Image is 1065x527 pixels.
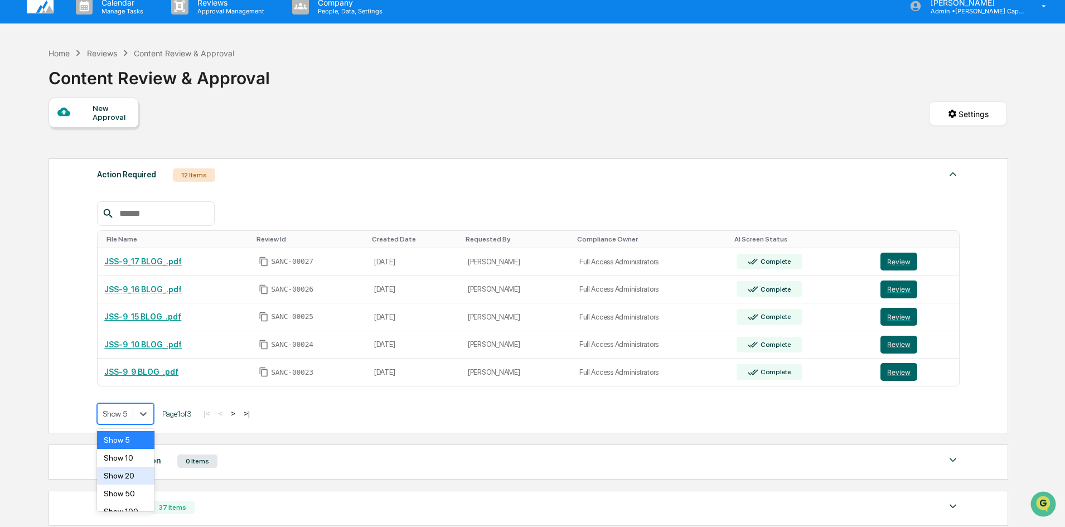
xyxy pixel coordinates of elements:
[758,313,791,321] div: Complete
[97,431,154,449] div: Show 5
[573,275,730,303] td: Full Access Administrators
[259,312,269,322] span: Copy Id
[922,7,1025,15] p: Admin • [PERSON_NAME] Capital Management
[573,248,730,276] td: Full Access Administrators
[577,235,725,243] div: Toggle SortBy
[271,368,313,377] span: SANC-00023
[367,331,461,359] td: [DATE]
[372,235,457,243] div: Toggle SortBy
[271,285,313,294] span: SANC-00026
[880,363,952,381] a: Review
[573,303,730,331] td: Full Access Administrators
[76,136,143,156] a: 🗄️Attestations
[92,141,138,152] span: Attestations
[880,253,952,270] a: Review
[880,281,952,298] a: Review
[104,312,181,321] a: JSS-9_15 BLOG_.pdf
[929,101,1007,126] button: Settings
[758,286,791,293] div: Complete
[97,167,156,182] div: Action Required
[367,303,461,331] td: [DATE]
[259,257,269,267] span: Copy Id
[104,285,182,294] a: JSS-9_16 BLOG_.pdf
[97,449,154,467] div: Show 10
[22,162,70,173] span: Data Lookup
[758,341,791,349] div: Complete
[7,157,75,177] a: 🔎Data Lookup
[573,359,730,386] td: Full Access Administrators
[7,136,76,156] a: 🖐️Preclearance
[946,453,960,467] img: caret
[461,275,573,303] td: [PERSON_NAME]
[215,409,226,418] button: <
[259,284,269,294] span: Copy Id
[11,23,203,41] p: How can we help?
[79,188,135,197] a: Powered byPylon
[461,359,573,386] td: [PERSON_NAME]
[309,7,388,15] p: People, Data, Settings
[151,501,195,514] div: 37 Items
[134,49,234,58] div: Content Review & Approval
[883,235,955,243] div: Toggle SortBy
[106,235,248,243] div: Toggle SortBy
[188,7,270,15] p: Approval Management
[256,235,363,243] div: Toggle SortBy
[1029,490,1059,520] iframe: Open customer support
[104,368,178,376] a: JSS-9_9 BLOG_.pdf
[38,85,183,96] div: Start new chat
[173,168,215,182] div: 12 Items
[200,409,213,418] button: |<
[880,308,952,326] a: Review
[22,141,72,152] span: Preclearance
[97,467,154,485] div: Show 20
[49,49,70,58] div: Home
[240,409,253,418] button: >|
[461,331,573,359] td: [PERSON_NAME]
[880,336,952,354] a: Review
[38,96,141,105] div: We're available if you need us!
[11,163,20,172] div: 🔎
[97,485,154,502] div: Show 50
[104,340,182,349] a: JSS-9_10 BLOG_.pdf
[227,409,239,418] button: >
[93,104,130,122] div: New Approval
[880,281,917,298] button: Review
[466,235,568,243] div: Toggle SortBy
[259,367,269,377] span: Copy Id
[271,340,313,349] span: SANC-00024
[104,257,182,266] a: JSS-9_17 BLOG_.pdf
[271,257,313,266] span: SANC-00027
[190,89,203,102] button: Start new chat
[93,7,149,15] p: Manage Tasks
[367,275,461,303] td: [DATE]
[177,455,217,468] div: 0 Items
[946,167,960,181] img: caret
[11,142,20,151] div: 🖐️
[880,363,917,381] button: Review
[758,368,791,376] div: Complete
[49,59,270,88] div: Content Review & Approval
[81,142,90,151] div: 🗄️
[87,49,117,58] div: Reviews
[880,308,917,326] button: Review
[367,248,461,276] td: [DATE]
[271,312,313,321] span: SANC-00025
[573,331,730,359] td: Full Access Administrators
[461,248,573,276] td: [PERSON_NAME]
[734,235,869,243] div: Toggle SortBy
[367,359,461,386] td: [DATE]
[97,502,154,520] div: Show 100
[111,189,135,197] span: Pylon
[758,258,791,265] div: Complete
[11,85,31,105] img: 1746055101610-c473b297-6a78-478c-a979-82029cc54cd1
[946,500,960,513] img: caret
[162,409,192,418] span: Page 1 of 3
[880,253,917,270] button: Review
[259,340,269,350] span: Copy Id
[461,303,573,331] td: [PERSON_NAME]
[880,336,917,354] button: Review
